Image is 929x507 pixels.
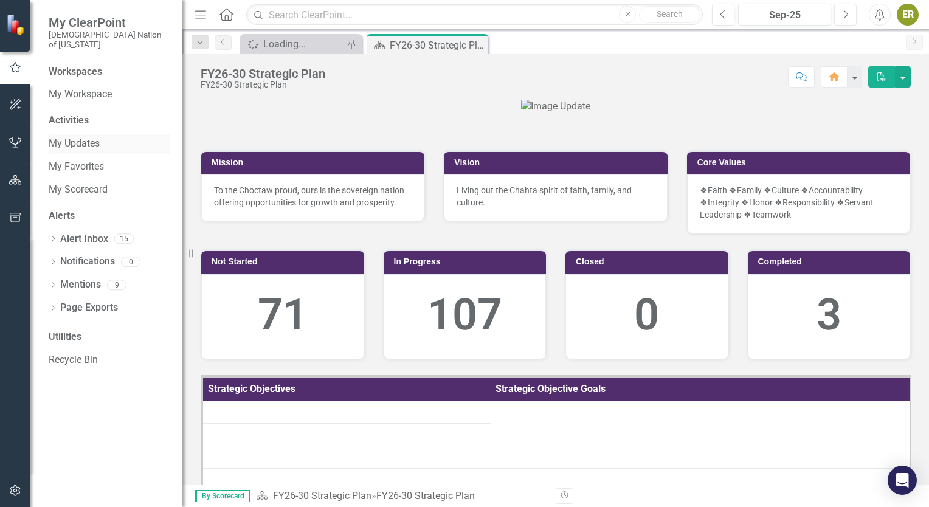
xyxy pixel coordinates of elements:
a: My Scorecard [49,183,170,197]
div: FY26-30 Strategic Plan [201,80,325,89]
span: Search [657,9,683,19]
div: 107 [396,284,534,347]
div: 0 [121,257,140,267]
a: Alert Inbox [60,232,108,246]
a: Loading... [243,36,344,52]
img: ClearPoint Strategy [5,13,28,35]
span: To the Choctaw proud, ours is the sovereign nation offering opportunities for growth and prosperity. [214,185,404,207]
a: My Updates [49,137,170,151]
div: Workspaces [49,65,102,79]
h3: Closed [576,257,722,266]
span: My ClearPoint [49,15,170,30]
h3: Completed [758,257,905,266]
div: Alerts [49,209,170,223]
a: Page Exports [60,301,118,315]
div: 15 [114,234,134,244]
img: Image Update [521,100,590,114]
h3: Core Values [697,158,904,167]
div: Activities [49,114,170,128]
h3: Vision [454,158,661,167]
div: FY26-30 Strategic Plan [390,38,485,53]
div: 71 [214,284,351,347]
div: Open Intercom Messenger [888,466,917,495]
button: Search [639,6,700,23]
h3: In Progress [394,257,540,266]
div: Sep-25 [742,8,827,22]
a: Recycle Bin [49,353,170,367]
div: 9 [107,280,126,290]
h3: Mission [212,158,418,167]
div: FY26-30 Strategic Plan [376,490,475,502]
div: » [256,489,547,503]
div: 0 [578,284,716,347]
input: Search ClearPoint... [246,4,703,26]
span: By Scorecard [195,490,250,502]
div: Loading... [263,36,344,52]
h3: Not Started [212,257,358,266]
div: 3 [761,284,898,347]
a: My Favorites [49,160,170,174]
a: FY26-30 Strategic Plan [273,490,371,502]
a: Notifications [60,255,115,269]
small: [DEMOGRAPHIC_DATA] Nation of [US_STATE] [49,30,170,50]
a: My Workspace [49,88,170,102]
div: Utilities [49,330,170,344]
span: Living out the Chahta spirit of faith, family, and culture. [457,185,632,207]
a: Mentions [60,278,101,292]
button: Sep-25 [738,4,831,26]
div: FY26-30 Strategic Plan [201,67,325,80]
button: ER [897,4,919,26]
p: ❖Faith ❖Family ❖Culture ❖Accountability ❖Integrity ❖Honor ❖Responsibility ❖Servant Leadership ❖Te... [700,184,897,221]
